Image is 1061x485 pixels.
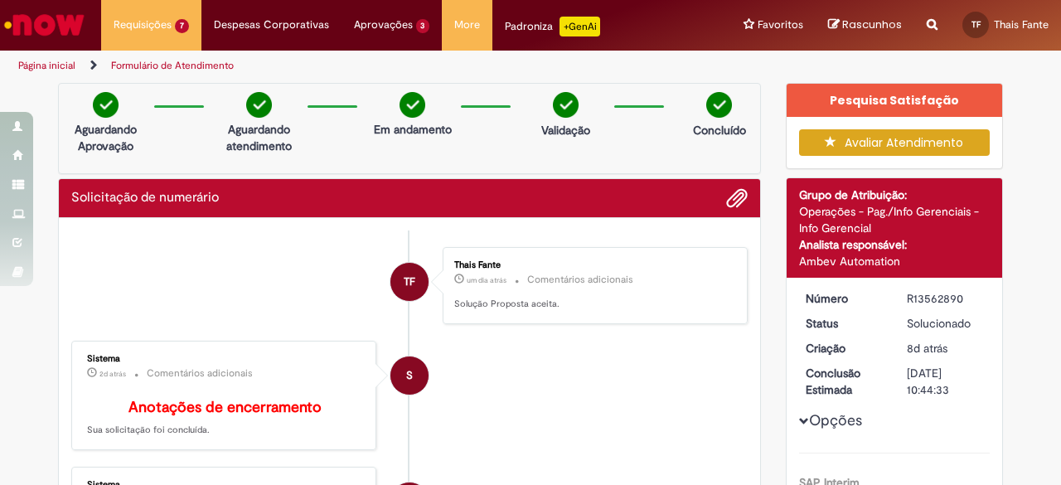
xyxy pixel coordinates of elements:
[842,17,902,32] span: Rascunhos
[175,19,189,33] span: 7
[793,365,895,398] dt: Conclusão Estimada
[553,92,579,118] img: check-circle-green.png
[111,59,234,72] a: Formulário de Atendimento
[907,365,984,398] div: [DATE] 10:44:33
[467,275,506,285] span: um dia atrás
[454,17,480,33] span: More
[467,275,506,285] time: 30/09/2025 10:17:27
[505,17,600,36] div: Padroniza
[799,187,991,203] div: Grupo de Atribuição:
[71,191,219,206] h2: Solicitação de numerário Histórico de tíquete
[787,84,1003,117] div: Pesquisa Satisfação
[971,19,981,30] span: TF
[416,19,430,33] span: 3
[99,369,126,379] time: 29/09/2025 18:01:44
[907,290,984,307] div: R13562890
[87,354,363,364] div: Sistema
[406,356,413,395] span: S
[12,51,695,81] ul: Trilhas de página
[907,341,947,356] time: 24/09/2025 12:47:20
[454,260,730,270] div: Thais Fante
[994,17,1049,32] span: Thais Fante
[793,340,895,356] dt: Criação
[400,92,425,118] img: check-circle-green.png
[18,59,75,72] a: Página inicial
[219,121,299,154] p: Aguardando atendimento
[404,262,415,302] span: TF
[65,121,146,154] p: Aguardando Aprovação
[2,8,87,41] img: ServiceNow
[87,400,363,438] p: Sua solicitação foi concluída.
[758,17,803,33] span: Favoritos
[799,203,991,236] div: Operações - Pag./Info Gerenciais - Info Gerencial
[907,315,984,332] div: Solucionado
[527,273,633,287] small: Comentários adicionais
[114,17,172,33] span: Requisições
[390,356,429,395] div: System
[693,122,746,138] p: Concluído
[726,187,748,209] button: Adicionar anexos
[799,129,991,156] button: Avaliar Atendimento
[793,315,895,332] dt: Status
[93,92,119,118] img: check-circle-green.png
[907,340,984,356] div: 24/09/2025 12:47:20
[147,366,253,381] small: Comentários adicionais
[706,92,732,118] img: check-circle-green.png
[128,398,322,417] b: Anotações de encerramento
[214,17,329,33] span: Despesas Corporativas
[560,17,600,36] p: +GenAi
[907,341,947,356] span: 8d atrás
[454,298,730,311] p: Solução Proposta aceita.
[390,263,429,301] div: Thais Fante
[799,253,991,269] div: Ambev Automation
[99,369,126,379] span: 2d atrás
[793,290,895,307] dt: Número
[246,92,272,118] img: check-circle-green.png
[354,17,413,33] span: Aprovações
[541,122,590,138] p: Validação
[374,121,452,138] p: Em andamento
[799,236,991,253] div: Analista responsável:
[828,17,902,33] a: Rascunhos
